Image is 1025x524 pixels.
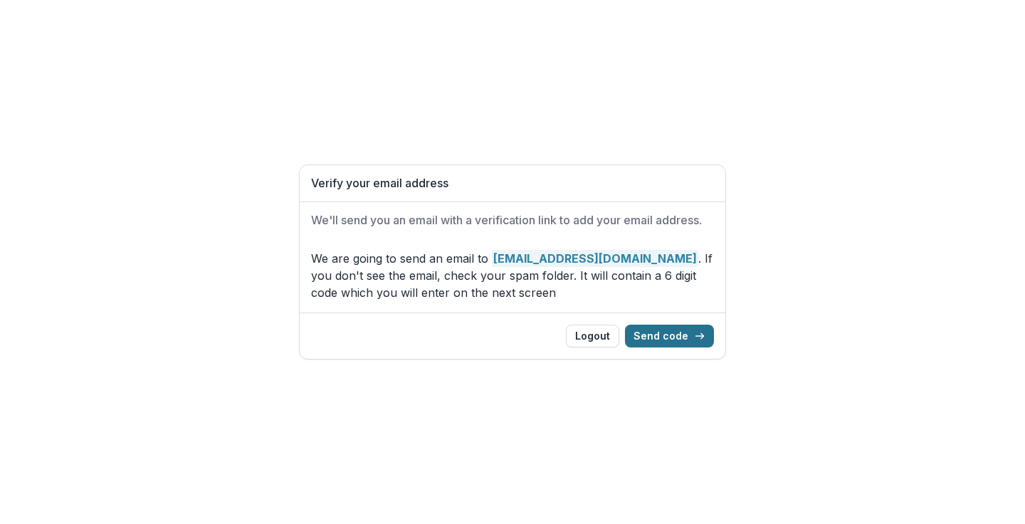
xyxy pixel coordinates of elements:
button: Logout [566,325,619,347]
strong: [EMAIL_ADDRESS][DOMAIN_NAME] [492,250,698,267]
button: Send code [625,325,714,347]
p: We are going to send an email to . If you don't see the email, check your spam folder. It will co... [311,250,714,301]
h2: We'll send you an email with a verification link to add your email address. [311,214,714,227]
h1: Verify your email address [311,177,714,190]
